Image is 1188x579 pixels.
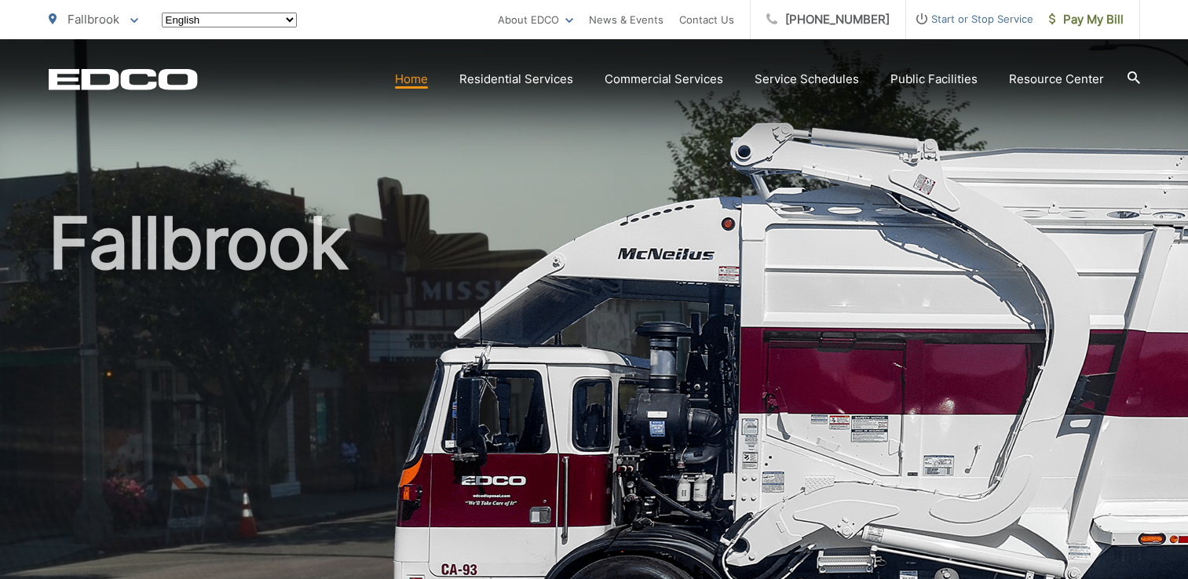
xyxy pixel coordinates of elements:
[498,10,573,29] a: About EDCO
[49,68,198,90] a: EDCD logo. Return to the homepage.
[162,13,297,27] select: Select a language
[459,70,573,89] a: Residential Services
[68,12,119,27] span: Fallbrook
[1009,70,1104,89] a: Resource Center
[1049,10,1124,29] span: Pay My Bill
[395,70,428,89] a: Home
[679,10,734,29] a: Contact Us
[890,70,978,89] a: Public Facilities
[755,70,859,89] a: Service Schedules
[589,10,663,29] a: News & Events
[605,70,723,89] a: Commercial Services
